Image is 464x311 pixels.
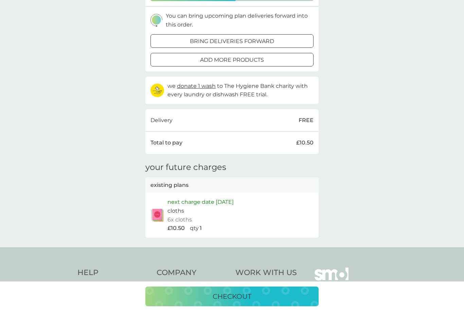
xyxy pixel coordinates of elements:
p: Total to pay [150,138,182,147]
img: smol [315,268,349,291]
p: £10.50 [167,224,185,233]
img: delivery-schedule.svg [150,14,162,26]
p: £10.50 [296,138,314,147]
p: 6x cloths [167,215,192,224]
p: cloths [167,207,184,215]
p: Delivery [150,116,173,125]
p: FREE [299,116,314,125]
h4: Help [77,268,150,278]
button: checkout [145,287,319,306]
h4: Work With Us [235,268,297,278]
p: bring deliveries forward [190,37,274,46]
p: 1 [200,224,202,233]
h3: your future charges [145,162,226,172]
p: existing plans [150,181,189,190]
p: checkout [213,291,251,302]
p: next charge date [DATE] [167,198,234,207]
button: add more products [150,53,314,66]
span: donate 1 wash [177,83,216,89]
p: qty [190,224,199,233]
p: add more products [200,56,264,64]
button: bring deliveries forward [150,34,314,48]
h4: Company [157,268,229,278]
p: we to The Hygiene Bank charity with every laundry or dishwash FREE trial. [167,82,314,99]
p: You can bring upcoming plan deliveries forward into this order. [166,12,314,29]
